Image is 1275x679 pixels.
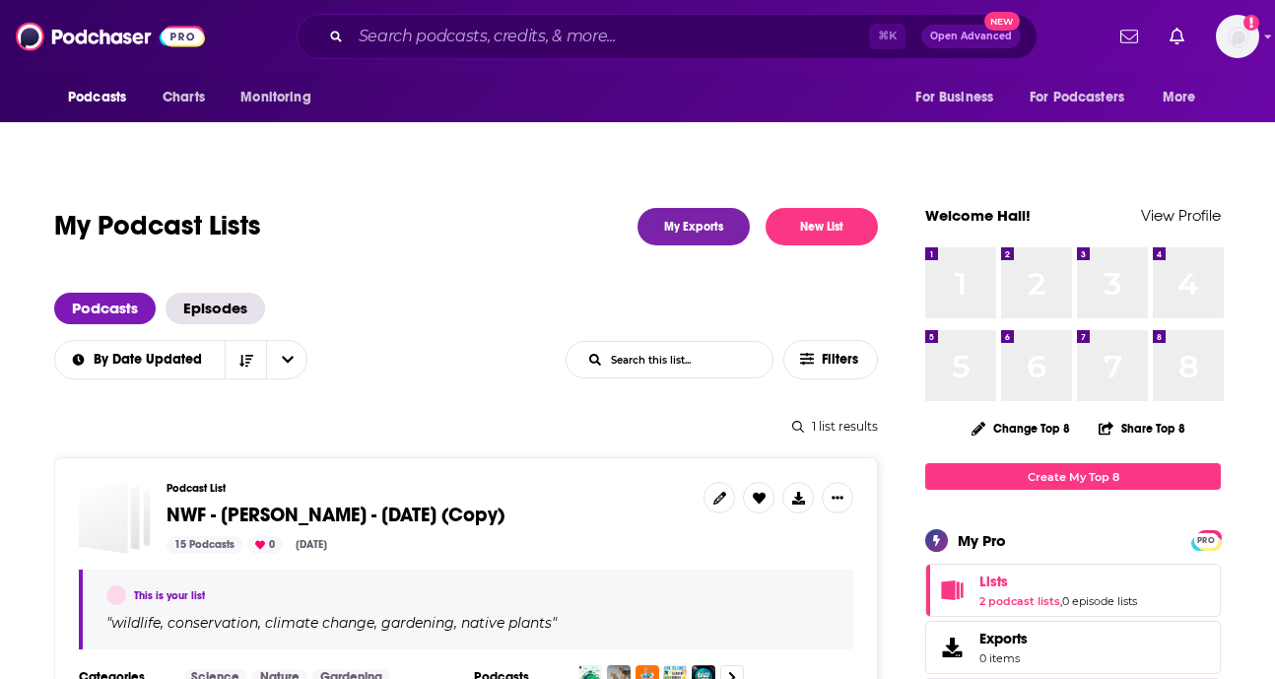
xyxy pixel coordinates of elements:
[1112,20,1146,53] a: Show notifications dropdown
[921,25,1021,48] button: Open AdvancedNew
[1216,15,1259,58] span: Logged in as HSimon
[932,634,972,661] span: Exports
[166,293,265,324] a: Episodes
[167,536,242,554] div: 15 Podcasts
[79,482,151,554] a: NWF - David Mizejewski - Sept 19, 2025 (Copy)
[54,353,226,367] button: open menu
[1194,533,1218,548] span: PRO
[1060,594,1062,608] span: ,
[1216,15,1259,58] img: User Profile
[167,482,688,495] h3: Podcast List
[94,353,209,367] span: By Date Updated
[1216,15,1259,58] button: Show profile menu
[960,416,1082,441] button: Change Top 8
[1030,84,1124,111] span: For Podcasters
[266,341,307,378] button: open menu
[225,341,266,378] button: Sort Direction
[915,84,993,111] span: For Business
[54,293,156,324] a: Podcasts
[822,353,861,367] span: Filters
[54,419,878,434] div: 1 list results
[106,614,557,632] span: " "
[1017,79,1153,116] button: open menu
[16,18,205,55] img: Podchaser - Follow, Share and Rate Podcasts
[227,79,336,116] button: open menu
[822,482,853,513] button: Show More Button
[1062,594,1137,608] a: 0 episode lists
[351,21,869,52] input: Search podcasts, credits, & more...
[902,79,1018,116] button: open menu
[167,503,504,527] span: NWF - [PERSON_NAME] - [DATE] (Copy)
[984,12,1020,31] span: New
[163,84,205,111] span: Charts
[783,340,878,379] button: Filters
[925,206,1031,225] a: Welcome Hali!
[54,340,307,379] h2: Choose List sort
[54,79,152,116] button: open menu
[1162,20,1192,53] a: Show notifications dropdown
[68,84,126,111] span: Podcasts
[240,84,310,111] span: Monitoring
[979,594,1060,608] a: 2 podcast lists
[288,536,335,554] div: [DATE]
[930,32,1012,41] span: Open Advanced
[134,589,205,602] a: This is your list
[1098,409,1186,447] button: Share Top 8
[979,573,1137,590] a: Lists
[54,208,261,245] h1: My Podcast Lists
[1194,532,1218,547] a: PRO
[958,531,1006,550] div: My Pro
[925,564,1221,617] span: Lists
[1141,206,1221,225] a: View Profile
[637,208,750,245] a: My Exports
[979,630,1028,647] span: Exports
[979,573,1008,590] span: Lists
[925,621,1221,674] a: Exports
[1243,15,1259,31] svg: Add a profile image
[1149,79,1221,116] button: open menu
[766,208,878,245] button: New List
[167,505,504,526] a: NWF - [PERSON_NAME] - [DATE] (Copy)
[247,536,283,554] div: 0
[150,79,217,116] a: Charts
[1163,84,1196,111] span: More
[925,463,1221,490] a: Create My Top 8
[297,14,1038,59] div: Search podcasts, credits, & more...
[979,651,1028,665] span: 0 items
[106,585,126,605] a: Hali Simon
[111,614,552,632] span: wildlife, conservation, climate change, gardening, native plants
[869,24,906,49] span: ⌘ K
[932,577,972,604] a: Lists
